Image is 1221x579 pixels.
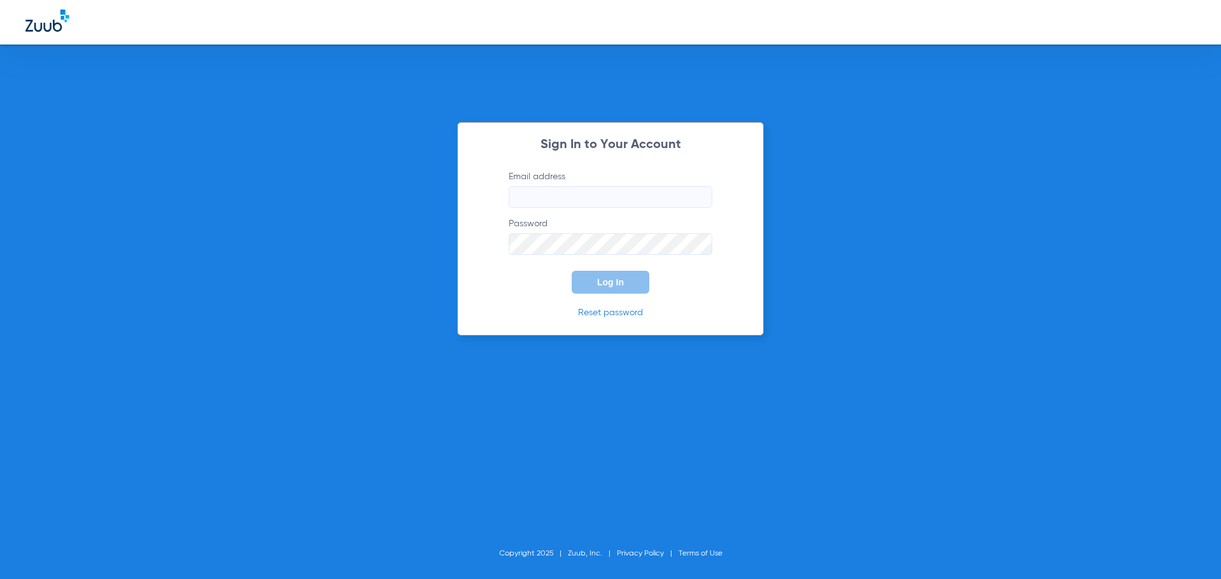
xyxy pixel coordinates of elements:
img: Zuub Logo [25,10,69,32]
a: Privacy Policy [617,550,664,557]
li: Copyright 2025 [499,547,568,560]
span: Log In [597,277,624,287]
a: Reset password [578,308,643,317]
input: Password [509,233,712,255]
li: Zuub, Inc. [568,547,617,560]
a: Terms of Use [679,550,722,557]
input: Email address [509,186,712,208]
label: Email address [509,170,712,208]
label: Password [509,217,712,255]
button: Log In [572,271,649,294]
h2: Sign In to Your Account [490,139,731,151]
